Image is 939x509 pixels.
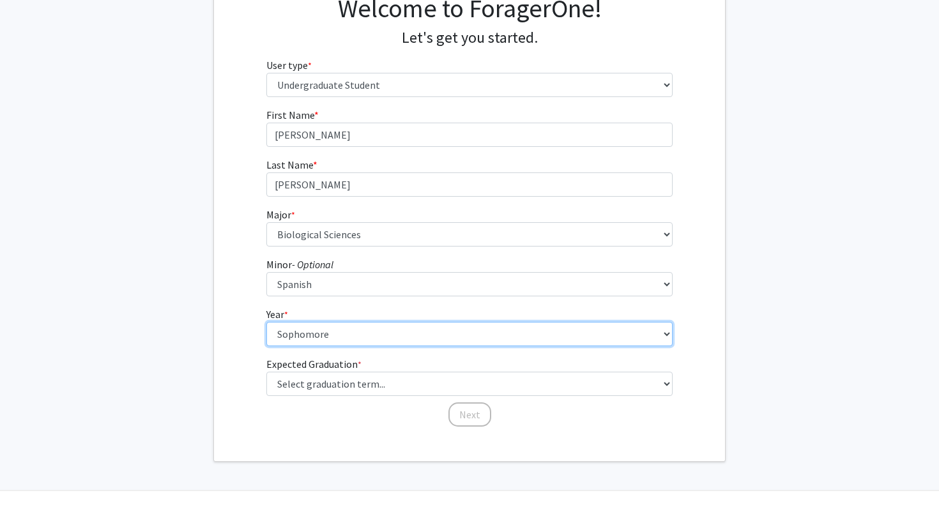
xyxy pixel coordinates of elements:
[266,257,333,272] label: Minor
[266,356,362,372] label: Expected Graduation
[266,207,295,222] label: Major
[292,258,333,271] i: - Optional
[266,57,312,73] label: User type
[266,109,314,121] span: First Name
[266,29,673,47] h4: Let's get you started.
[266,307,288,322] label: Year
[448,402,491,427] button: Next
[10,452,54,499] iframe: Chat
[266,158,313,171] span: Last Name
